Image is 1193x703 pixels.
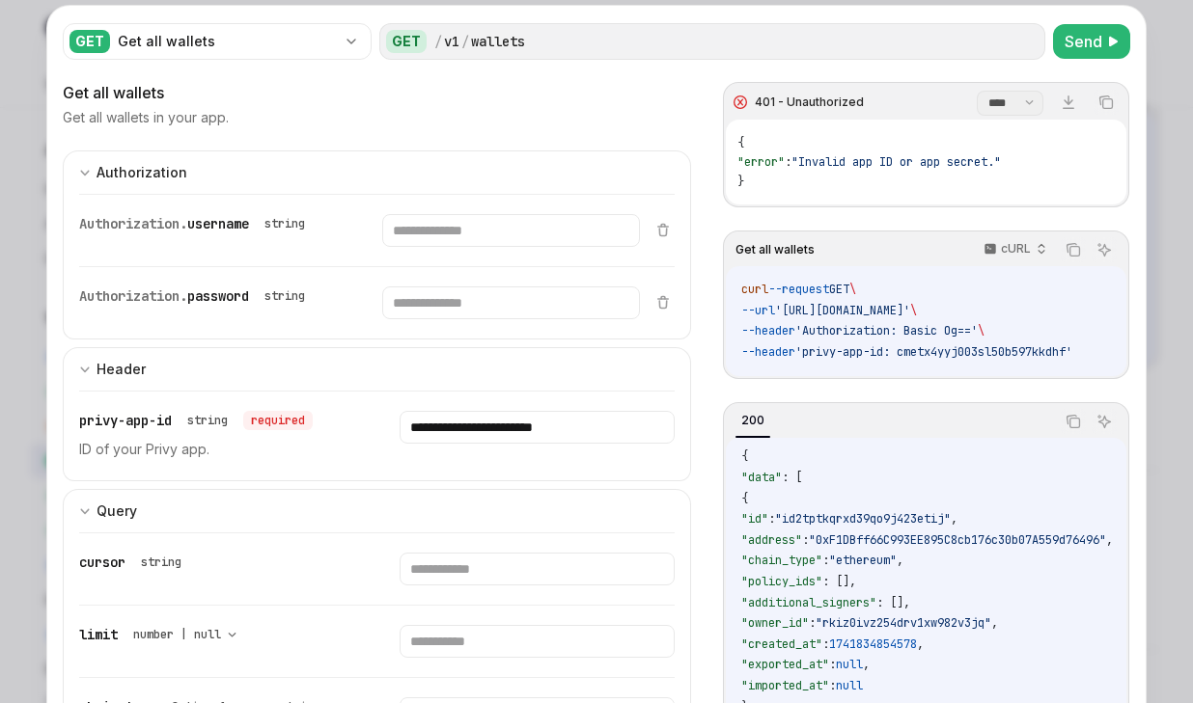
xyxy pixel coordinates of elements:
[1092,409,1117,434] button: Ask AI
[741,532,802,548] span: "address"
[63,347,691,391] button: expand input section
[829,553,897,568] span: "ethereum"
[79,625,244,644] div: limit
[264,216,305,231] div: string
[737,154,785,170] span: "error"
[1001,241,1031,257] p: cURL
[809,615,816,631] span: :
[63,150,691,194] button: expand input section
[755,95,864,110] div: 401 - Unauthorized
[973,233,1055,266] button: cURL
[735,409,770,432] div: 200
[741,615,809,631] span: "owner_id"
[63,81,691,104] div: Get all wallets
[741,282,768,297] span: curl
[775,303,910,318] span: '[URL][DOMAIN_NAME]'
[741,470,782,485] span: "data"
[97,161,187,184] div: Authorization
[79,411,313,430] div: privy-app-id
[79,286,313,306] div: Authorization.password
[434,32,442,51] div: /
[461,32,469,51] div: /
[141,554,181,570] div: string
[822,574,856,589] span: : [],
[79,412,172,429] span: privy-app-id
[876,595,910,610] span: : [],
[79,554,125,571] span: cursor
[741,595,876,610] span: "additional_signers"
[737,135,744,150] span: {
[264,288,305,304] div: string
[768,282,829,297] span: --request
[802,532,809,548] span: :
[1061,237,1086,262] button: Copy the contents from the code block
[991,615,998,631] span: ,
[118,32,336,51] div: Get all wallets
[741,491,748,506] span: {
[69,30,110,53] div: GET
[97,358,146,381] div: Header
[741,448,748,464] span: {
[79,215,187,232] span: Authorization.
[897,553,903,568] span: ,
[79,214,313,233] div: Authorization.username
[951,511,957,527] span: ,
[63,21,372,62] button: GETGet all wallets
[79,438,353,461] p: ID of your Privy app.
[785,154,791,170] span: :
[863,657,870,672] span: ,
[829,636,917,652] span: 1741834854578
[63,489,691,532] button: expand input section
[187,287,249,305] span: password
[775,511,951,527] span: "id2tptkqrxd39qo9j423etij"
[97,500,137,523] div: Query
[741,344,795,360] span: --header
[829,657,836,672] span: :
[741,678,829,693] span: "imported_at"
[768,511,775,527] span: :
[1092,237,1117,262] button: Ask AI
[836,657,863,672] span: null
[795,323,978,338] span: 'Authorization: Basic Og=='
[63,108,229,127] p: Get all wallets in your app.
[187,215,249,232] span: username
[822,553,829,568] span: :
[741,574,822,589] span: "policy_ids"
[79,626,118,643] span: limit
[829,282,849,297] span: GET
[917,636,924,652] span: ,
[741,323,795,338] span: --header
[741,511,768,527] span: "id"
[79,287,187,305] span: Authorization.
[741,657,829,672] span: "exported_at"
[809,532,1106,548] span: "0xF1DBff66C993EE895C8cb176c30b07A559d76496"
[1106,532,1113,548] span: ,
[741,553,822,568] span: "chain_type"
[782,470,802,485] span: : [
[822,636,829,652] span: :
[849,282,856,297] span: \
[471,32,525,51] div: wallets
[1094,90,1119,115] button: Copy the contents from the code block
[444,32,459,51] div: v1
[829,678,836,693] span: :
[836,678,863,693] span: null
[816,615,991,631] span: "rkiz0ivz254drv1xw982v3jq"
[795,344,1072,360] span: 'privy-app-id: cmetx4yyj003sl50b597kkdhf'
[243,411,313,430] div: required
[1053,24,1130,59] button: Send
[978,323,985,338] span: \
[386,30,427,53] div: GET
[1065,30,1102,53] span: Send
[910,303,917,318] span: \
[1061,409,1086,434] button: Copy the contents from the code block
[187,413,228,428] div: string
[735,242,815,257] span: Get all wallets
[791,154,1001,170] span: "Invalid app ID or app secret."
[737,174,744,189] span: }
[79,553,189,572] div: cursor
[741,636,822,652] span: "created_at"
[741,303,775,318] span: --url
